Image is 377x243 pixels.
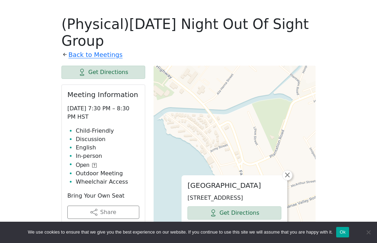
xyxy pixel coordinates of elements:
button: Ok [336,227,349,237]
li: Child-Friendly [76,127,139,135]
li: In-person [76,152,139,160]
p: [DATE] 7:30 PM – 8:30 PM HST [67,104,139,121]
h1: (Physical)[DATE] Night Out Of Sight Group [61,16,316,49]
span: × [284,171,291,179]
li: English [76,143,139,152]
button: Open [76,161,97,169]
span: No [365,229,372,236]
a: Close popup [282,170,293,181]
a: Get Directions [61,66,145,79]
li: Outdoor Meeting [76,169,139,178]
h2: [GEOGRAPHIC_DATA] [187,181,281,190]
li: Discussion [76,135,139,143]
h2: Meeting Information [67,90,139,99]
span: Open [76,161,89,169]
span: We use cookies to ensure that we give you the best experience on our website. If you continue to ... [28,229,333,236]
p: Bring Your Own Seat [67,192,139,200]
a: Get Directions [187,206,281,220]
li: Wheelchair Access [76,178,139,186]
a: Back to Meetings [68,49,123,60]
button: Share [67,206,139,219]
p: [STREET_ADDRESS] [187,194,281,202]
